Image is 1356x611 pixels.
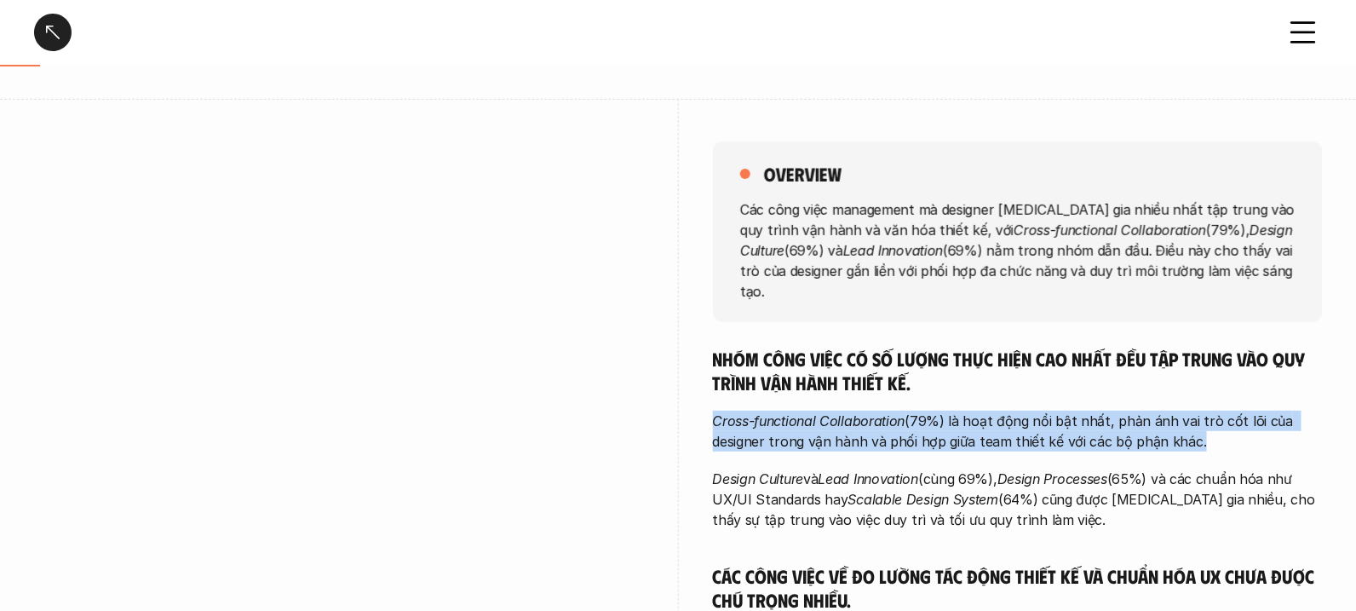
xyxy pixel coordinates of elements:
[819,470,919,487] em: Lead Innovation
[713,469,1323,530] p: và (cùng 69%), (65%) và các chuẩn hóa như UX/UI Standards hay (64%) cũng được [MEDICAL_DATA] gia ...
[713,347,1323,394] h5: Nhóm công việc có số lượng thực hiện cao nhất đều tập trung vào quy trình vận hành thiết kế.
[997,470,1107,487] em: Design Processes
[848,491,998,508] em: Scalable Design System
[764,162,842,186] h5: overview
[740,221,1296,258] em: Design Culture
[740,199,1296,301] p: Các công việc management mà designer [MEDICAL_DATA] gia nhiều nhất tập trung vào quy trình vận hà...
[713,412,905,429] em: Cross-functional Collaboration
[1014,221,1206,238] em: Cross-functional Collaboration
[713,564,1323,611] h5: Các công việc về đo lường tác động thiết kế và chuẩn hóa UX chưa được chú trọng nhiều.
[713,470,804,487] em: Design Culture
[842,241,943,258] em: Lead Innovation
[713,411,1323,452] p: (79%) là hoạt động nổi bật nhất, phản ánh vai trò cốt lõi của designer trong vận hành và phối hợp...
